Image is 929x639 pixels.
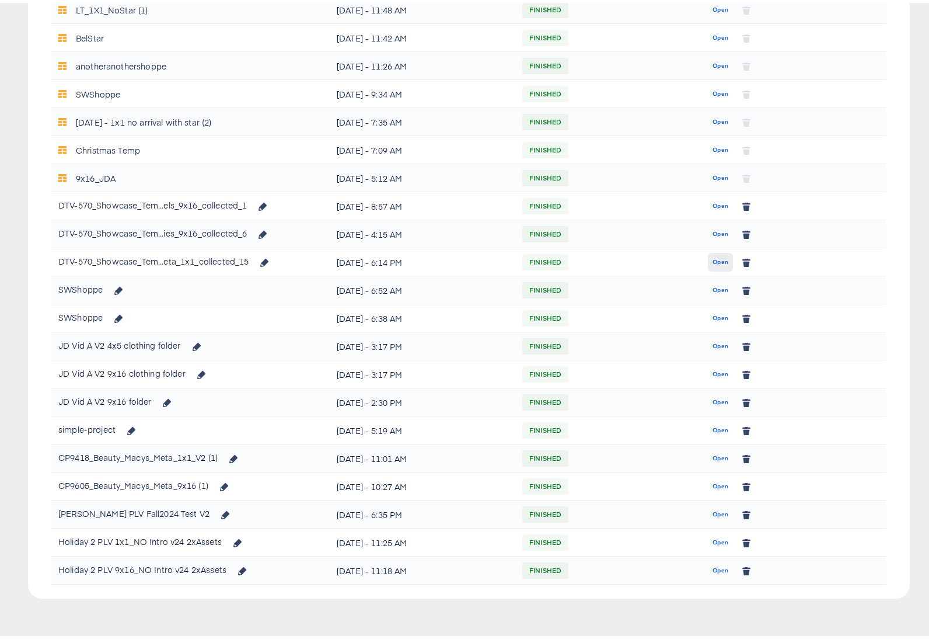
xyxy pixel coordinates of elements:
[708,194,733,213] button: Open
[713,534,728,545] span: Open
[708,26,733,44] button: Open
[708,166,733,185] button: Open
[522,362,568,381] span: FINISHED
[522,250,568,269] span: FINISHED
[713,2,728,12] span: Open
[713,394,728,405] span: Open
[708,250,733,269] button: Open
[337,194,508,213] div: [DATE] - 8:57 AM
[708,110,733,129] button: Open
[58,361,212,381] div: JD Vid A V2 9x16 clothing folder
[708,278,733,297] button: Open
[713,254,728,265] span: Open
[713,562,728,573] span: Open
[337,250,508,269] div: [DATE] - 6:14 PM
[58,221,247,239] div: DTV-570_Showcase_Tem...ies_9x16_collected_6
[58,501,237,521] div: [PERSON_NAME] PLV Fall2024 Test V2
[58,445,245,465] div: CP9418_Beauty_Macys_Meta_1x1_V2 (1)
[337,138,508,157] div: [DATE] - 7:09 AM
[713,422,728,433] span: Open
[76,138,140,157] div: Christmas Temp
[713,30,728,40] span: Open
[522,390,568,409] span: FINISHED
[708,446,733,465] button: Open
[708,54,733,72] button: Open
[337,474,508,493] div: [DATE] - 10:27 AM
[337,390,508,409] div: [DATE] - 2:30 PM
[713,86,728,96] span: Open
[522,138,568,157] span: FINISHED
[522,54,568,72] span: FINISHED
[522,194,568,213] span: FINISHED
[708,334,733,353] button: Open
[76,110,212,129] div: [DATE] - 1x1 no arrival with star (2)
[713,310,728,321] span: Open
[713,58,728,68] span: Open
[708,502,733,521] button: Open
[58,529,249,549] div: Holiday 2 PLV 1x1_NO Intro v24 2xAssets
[708,82,733,100] button: Open
[58,249,249,268] div: DTV-570_Showcase_Tem...eta_1x1_collected_15
[58,557,253,577] div: Holiday 2 PLV 9x16_NO Intro v24 2xAssets
[522,418,568,437] span: FINISHED
[713,114,728,124] span: Open
[708,558,733,577] button: Open
[522,110,568,129] span: FINISHED
[337,222,508,241] div: [DATE] - 4:15 AM
[708,474,733,493] button: Open
[337,362,508,381] div: [DATE] - 3:17 PM
[58,473,235,493] div: CP9605_Beauty_Macys_Meta_9x16 (1)
[337,278,508,297] div: [DATE] - 6:52 AM
[708,418,733,437] button: Open
[713,170,728,180] span: Open
[713,282,728,293] span: Open
[337,418,508,437] div: [DATE] - 5:19 AM
[522,166,568,185] span: FINISHED
[58,417,143,437] div: simple-project
[522,26,568,44] span: FINISHED
[76,54,166,72] div: anotheranothershoppe
[713,450,728,461] span: Open
[522,82,568,100] span: FINISHED
[76,82,120,100] div: SWShoppe
[522,278,568,297] span: FINISHED
[708,530,733,549] button: Open
[58,333,208,353] div: JD Vid A V2 4x5 clothing folder
[58,389,179,409] div: JD Vid A V2 9x16 folder
[76,166,116,185] div: 9x16_JDA
[522,222,568,241] span: FINISHED
[713,338,728,349] span: Open
[708,138,733,157] button: Open
[713,198,728,209] span: Open
[337,558,508,577] div: [DATE] - 11:18 AM
[522,334,568,353] span: FINISHED
[713,478,728,489] span: Open
[76,26,104,44] div: BelStar
[337,502,508,521] div: [DATE] - 6:35 PM
[337,54,508,72] div: [DATE] - 11:26 AM
[522,558,568,577] span: FINISHED
[522,306,568,325] span: FINISHED
[337,334,508,353] div: [DATE] - 3:17 PM
[58,193,247,211] div: DTV-570_Showcase_Tem...els_9x16_collected_1
[337,446,508,465] div: [DATE] - 11:01 AM
[337,306,508,325] div: [DATE] - 6:38 AM
[522,474,568,493] span: FINISHED
[713,506,728,517] span: Open
[522,446,568,465] span: FINISHED
[713,366,728,377] span: Open
[522,502,568,521] span: FINISHED
[713,142,728,152] span: Open
[58,277,130,297] div: SWShoppe
[337,26,508,44] div: [DATE] - 11:42 AM
[337,110,508,129] div: [DATE] - 7:35 AM
[522,530,568,549] span: FINISHED
[337,82,508,100] div: [DATE] - 9:34 AM
[58,305,130,325] div: SWShoppe
[708,222,733,241] button: Open
[337,530,508,549] div: [DATE] - 11:25 AM
[708,390,733,409] button: Open
[713,226,728,237] span: Open
[337,166,508,185] div: [DATE] - 5:12 AM
[708,306,733,325] button: Open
